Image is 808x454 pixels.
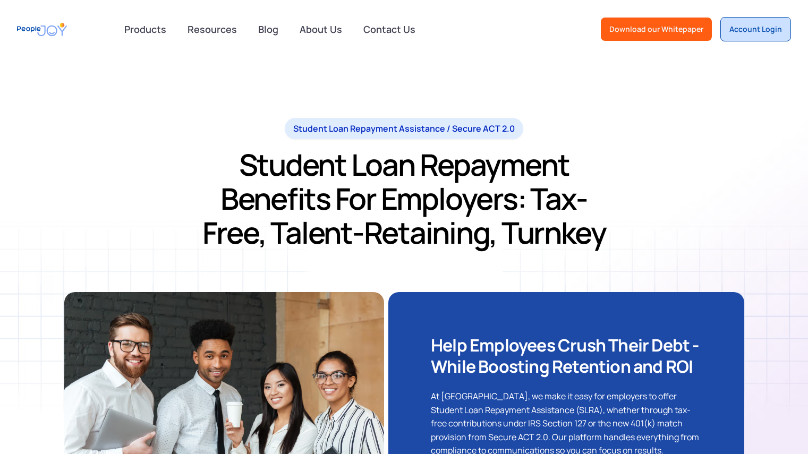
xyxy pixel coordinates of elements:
h1: Student Loan Repayment Benefits for Employers: Tax-Free, Talent-Retaining, Turnkey [200,148,608,250]
div: Account Login [729,24,782,35]
div: Student Loan Repayment Assistance / Secure ACT 2.0 [293,122,515,135]
div: Download our Whitepaper [609,24,703,35]
a: About Us [293,18,348,41]
a: home [17,18,67,41]
a: Blog [252,18,285,41]
a: Contact Us [357,18,422,41]
a: Resources [181,18,243,41]
div: Help Employees Crush Their Debt - While Boosting Retention and ROI [431,335,701,377]
a: Account Login [720,17,791,41]
div: Products [118,19,173,40]
a: Download our Whitepaper [601,18,712,41]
